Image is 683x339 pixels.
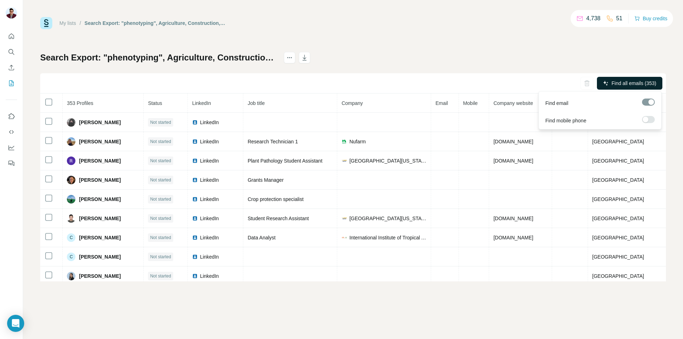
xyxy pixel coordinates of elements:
span: Not started [150,119,171,126]
span: Nufarm [349,138,366,145]
div: C [67,233,75,242]
span: LinkedIn [200,253,219,260]
img: Surfe Logo [40,17,52,29]
img: company-logo [341,158,347,164]
span: [PERSON_NAME] [79,119,121,126]
span: [PERSON_NAME] [79,176,121,184]
div: Open Intercom Messenger [7,315,24,332]
img: LinkedIn logo [192,254,198,260]
span: LinkedIn [200,272,219,280]
h1: Search Export: "phenotyping", Agriculture, Construction, Mining Machinery Manufacturing, Agricult... [40,52,277,63]
span: [GEOGRAPHIC_DATA] [592,158,644,164]
img: LinkedIn logo [192,120,198,125]
img: Avatar [67,157,75,165]
span: [DOMAIN_NAME] [493,235,533,240]
span: Not started [150,196,171,202]
span: Company website [493,100,533,106]
span: [GEOGRAPHIC_DATA] [592,177,644,183]
a: My lists [59,20,76,26]
span: Student Research Assistant [248,216,309,221]
img: LinkedIn logo [192,139,198,144]
span: [PERSON_NAME] [79,234,121,241]
span: [PERSON_NAME] [79,272,121,280]
span: [GEOGRAPHIC_DATA] [592,139,644,144]
span: [DOMAIN_NAME] [493,216,533,221]
button: Buy credits [634,14,667,23]
span: [GEOGRAPHIC_DATA] [592,254,644,260]
span: [GEOGRAPHIC_DATA] [592,273,644,279]
span: Not started [150,273,171,279]
span: Not started [150,254,171,260]
span: Grants Manager [248,177,284,183]
p: 4,738 [586,14,600,23]
img: company-logo [341,139,347,144]
button: Search [6,46,17,58]
span: LinkedIn [200,157,219,164]
button: Quick start [6,30,17,43]
span: [GEOGRAPHIC_DATA][US_STATE][PERSON_NAME] [349,215,427,222]
span: Plant Pathology Student Assistant [248,158,322,164]
img: LinkedIn logo [192,158,198,164]
span: LinkedIn [200,196,219,203]
button: actions [284,52,295,63]
img: LinkedIn logo [192,216,198,221]
span: Job title [248,100,265,106]
img: LinkedIn logo [192,177,198,183]
span: Not started [150,158,171,164]
img: LinkedIn logo [192,196,198,202]
img: Avatar [67,118,75,127]
span: [GEOGRAPHIC_DATA][US_STATE][PERSON_NAME] [349,157,427,164]
img: Avatar [67,272,75,280]
span: Not started [150,234,171,241]
button: Use Surfe API [6,126,17,138]
button: Enrich CSV [6,61,17,74]
img: LinkedIn logo [192,235,198,240]
span: LinkedIn [200,176,219,184]
span: [PERSON_NAME] [79,157,121,164]
p: 51 [616,14,623,23]
img: company-logo [341,235,347,240]
span: LinkedIn [200,234,219,241]
div: Search Export: "phenotyping", Agriculture, Construction, Mining Machinery Manufacturing, Agricult... [85,20,226,27]
span: Not started [150,215,171,222]
img: company-logo [341,216,347,221]
span: Not started [150,138,171,145]
img: Avatar [67,214,75,223]
span: Mobile [463,100,478,106]
li: / [80,20,81,27]
div: C [67,253,75,261]
span: LinkedIn [200,119,219,126]
span: [DOMAIN_NAME] [493,139,533,144]
span: LinkedIn [200,138,219,145]
img: Avatar [67,195,75,203]
img: LinkedIn logo [192,273,198,279]
span: Company [341,100,363,106]
img: Avatar [6,7,17,18]
span: LinkedIn [200,215,219,222]
span: [GEOGRAPHIC_DATA] [592,196,644,202]
span: Data Analyst [248,235,276,240]
button: Feedback [6,157,17,170]
span: Not started [150,177,171,183]
span: [DOMAIN_NAME] [493,158,533,164]
button: My lists [6,77,17,90]
span: 353 Profiles [67,100,93,106]
span: [PERSON_NAME] [79,138,121,145]
span: [PERSON_NAME] [79,196,121,203]
span: LinkedIn [192,100,211,106]
button: Dashboard [6,141,17,154]
img: Avatar [67,137,75,146]
span: International Institute of Tropical Agriculture IITA [349,234,427,241]
span: Research Technician 1 [248,139,298,144]
button: Find all emails (353) [597,77,662,90]
button: Use Surfe on LinkedIn [6,110,17,123]
span: [GEOGRAPHIC_DATA] [592,235,644,240]
span: [PERSON_NAME] [79,215,121,222]
span: Find email [545,100,568,107]
img: Avatar [67,176,75,184]
span: Find all emails (353) [611,80,656,87]
span: Crop protection specialist [248,196,303,202]
span: [GEOGRAPHIC_DATA] [592,216,644,221]
span: Status [148,100,162,106]
span: Email [435,100,448,106]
